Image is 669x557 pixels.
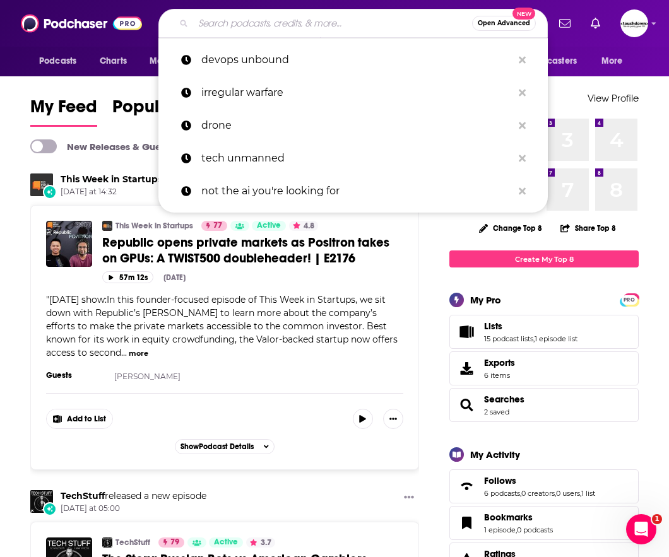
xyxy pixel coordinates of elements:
a: Lists [454,323,479,341]
button: 57m 12s [102,271,153,283]
p: tech unmanned [201,142,512,175]
button: Change Top 8 [471,220,550,236]
input: Search podcasts, credits, & more... [193,13,472,33]
a: [PERSON_NAME] [114,372,181,381]
a: devops unbound [158,44,548,76]
div: [DATE] [163,273,186,282]
a: 15 podcast lists [484,334,533,343]
span: Active [214,536,238,549]
a: PRO [622,295,637,304]
button: open menu [30,49,93,73]
h3: released a new episode [61,490,206,502]
a: 77 [201,221,227,231]
div: Search podcasts, credits, & more... [158,9,548,38]
a: 2 saved [484,407,509,416]
div: New Episode [43,185,57,199]
span: Podcasts [39,52,76,70]
img: Republic opens private markets as Positron takes on GPUs: A TWiST500 doubleheader! | E2176 [46,221,92,267]
a: 0 users [556,489,580,498]
img: Podchaser - Follow, Share and Rate Podcasts [21,11,142,35]
a: Searches [484,394,524,405]
a: This Week in Startups [102,221,112,231]
button: Open AdvancedNew [472,16,536,31]
div: My Pro [470,294,501,306]
span: 79 [170,536,179,549]
span: [DATE] show:In this founder-focused episode of This Week in Startups, we sit down with Republic’s... [46,294,398,358]
a: Republic opens private markets as Positron takes on GPUs: A TWiST500 doubleheader! | E2176 [102,235,403,266]
a: View Profile [588,92,639,104]
a: 0 creators [521,489,555,498]
a: My Feed [30,96,97,127]
span: ... [121,347,127,358]
span: Lists [449,315,639,349]
span: , [555,489,556,498]
span: Lists [484,320,502,332]
span: Monitoring [150,52,194,70]
a: Show notifications dropdown [554,13,576,34]
a: tech unmanned [158,142,548,175]
h3: Guests [46,370,103,380]
span: 6 items [484,371,515,380]
a: 1 episode [484,525,516,534]
span: , [580,489,581,498]
span: Active [257,220,281,232]
a: TechStuff [115,537,150,548]
p: not the ai you're looking for [201,175,512,208]
span: Searches [449,388,639,422]
span: New [512,8,535,20]
a: This Week in Startups [115,221,193,231]
a: Exports [449,351,639,385]
button: Show More Button [399,490,419,506]
div: New Episode [43,502,57,516]
span: Logged in as jvervelde [620,9,648,37]
a: Follows [484,475,595,486]
button: Show profile menu [620,9,648,37]
iframe: Intercom live chat [626,514,656,544]
span: [DATE] at 14:32 [61,187,264,197]
a: 1 list [581,489,595,498]
span: 77 [213,220,222,232]
button: more [129,348,148,359]
span: Charts [100,52,127,70]
span: PRO [622,295,637,305]
a: irregular warfare [158,76,548,109]
button: open menu [593,49,639,73]
a: drone [158,109,548,142]
a: TechStuff [102,537,112,548]
span: Follows [449,469,639,503]
span: [DATE] at 05:00 [61,503,206,514]
span: More [601,52,623,70]
span: Show Podcast Details [181,442,254,451]
a: Active [252,221,286,231]
img: This Week in Startups [30,173,53,196]
a: Active [209,537,243,548]
a: 1 episode list [535,334,577,343]
button: 3.7 [246,537,275,548]
span: Exports [454,360,479,377]
span: , [520,489,521,498]
a: TechStuff [61,490,105,501]
span: Exports [484,357,515,368]
p: drone [201,109,512,142]
a: 79 [158,537,184,548]
h3: released a new episode [61,173,264,185]
p: irregular warfare [201,76,512,109]
span: , [533,334,535,343]
a: Bookmarks [484,512,553,523]
span: Bookmarks [449,506,639,540]
span: " [46,294,398,358]
div: My Activity [470,449,520,460]
a: New Releases & Guests Only [30,139,196,153]
button: Share Top 8 [560,216,617,240]
button: Show More Button [383,409,403,429]
a: Follows [454,478,479,495]
a: Show notifications dropdown [586,13,605,34]
a: Popular Feed [112,96,220,127]
span: Follows [484,475,516,486]
span: Add to List [67,414,106,424]
button: open menu [508,49,595,73]
a: This Week in Startups [61,173,162,185]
